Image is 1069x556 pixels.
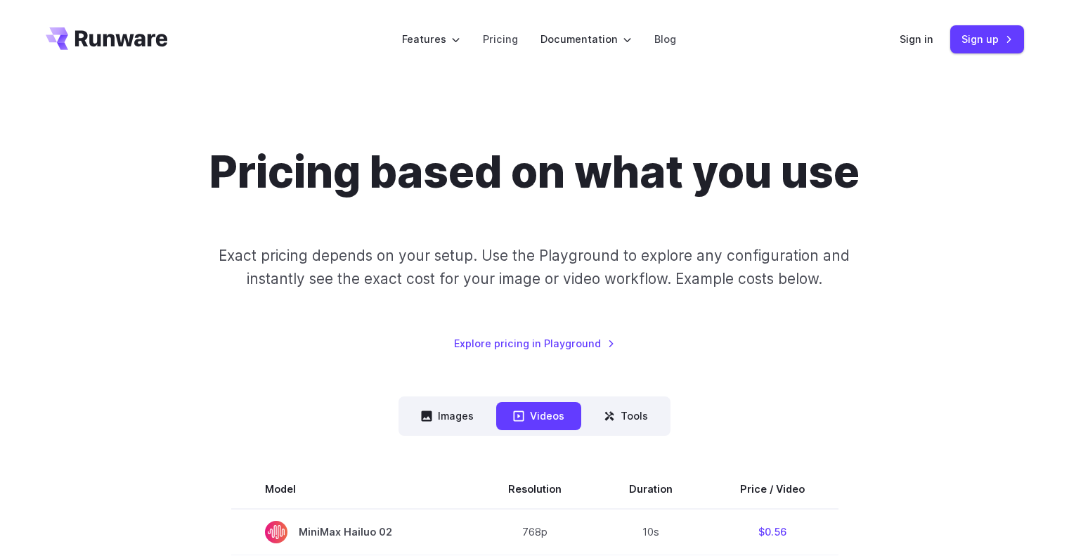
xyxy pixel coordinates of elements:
th: Resolution [474,470,595,509]
button: Tools [587,402,665,429]
a: Explore pricing in Playground [454,335,615,351]
a: Blog [654,31,676,47]
td: 768p [474,509,595,555]
td: $0.56 [706,509,838,555]
a: Sign up [950,25,1024,53]
label: Features [402,31,460,47]
button: Images [404,402,491,429]
td: 10s [595,509,706,555]
a: Pricing [483,31,518,47]
th: Price / Video [706,470,838,509]
a: Sign in [900,31,933,47]
p: Exact pricing depends on your setup. Use the Playground to explore any configuration and instantl... [192,244,876,291]
th: Duration [595,470,706,509]
h1: Pricing based on what you use [209,146,860,199]
label: Documentation [540,31,632,47]
span: MiniMax Hailuo 02 [265,521,441,543]
a: Go to / [46,27,168,50]
th: Model [231,470,474,509]
button: Videos [496,402,581,429]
